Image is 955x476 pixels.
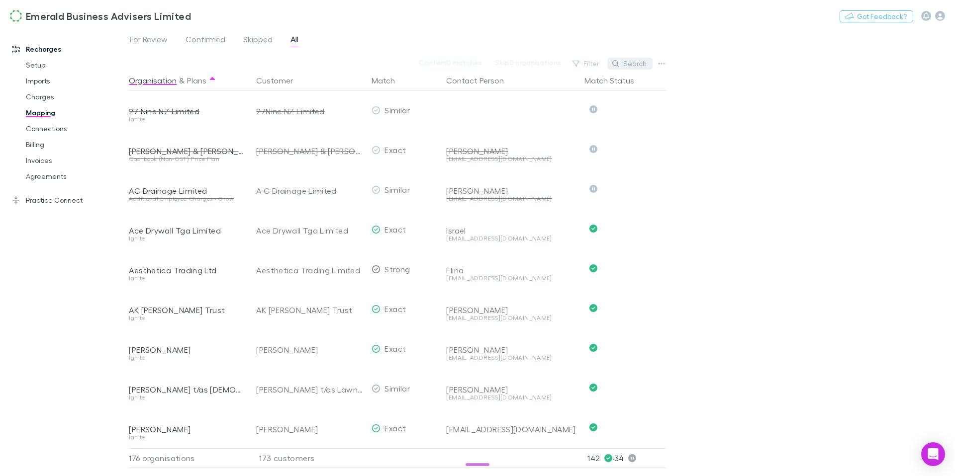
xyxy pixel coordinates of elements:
p: 142 · 34 [587,449,666,468]
div: Ace Drywall Tga Limited [129,226,244,236]
div: [PERSON_NAME] & [PERSON_NAME] [129,146,244,156]
span: For Review [130,34,168,47]
span: Similar [384,185,410,194]
div: [EMAIL_ADDRESS][DOMAIN_NAME] [446,196,576,202]
svg: Skipped [589,105,597,113]
div: & [129,71,244,90]
svg: Skipped [589,145,597,153]
div: 176 organisations [129,448,248,468]
svg: Confirmed [589,384,597,392]
span: Exact [384,304,406,314]
div: AC Drainage Limited [129,186,244,196]
div: Ignite [129,236,244,241]
button: Filter [568,58,605,70]
div: Ignite [129,275,244,281]
a: Billing [16,137,127,153]
div: 173 customers [248,448,368,468]
div: [PERSON_NAME] & [PERSON_NAME] [256,131,364,171]
svg: Confirmed [589,304,597,312]
div: [PERSON_NAME] [446,385,576,395]
h3: Emerald Business Advisers Limited [26,10,191,22]
div: [EMAIL_ADDRESS][DOMAIN_NAME] [446,236,576,241]
div: [EMAIL_ADDRESS][DOMAIN_NAME] [446,395,576,400]
svg: Skipped [589,185,597,193]
div: Cashbook (Non-GST) Price Plan [129,156,244,162]
button: Customer [256,71,305,90]
button: Plans [187,71,206,90]
img: Emerald Business Advisers Limited's Logo [10,10,22,22]
div: [PERSON_NAME] [129,345,244,355]
div: [PERSON_NAME] [129,424,244,434]
div: [EMAIL_ADDRESS][DOMAIN_NAME] [446,424,576,434]
div: AK [PERSON_NAME] Trust [129,305,244,315]
div: [EMAIL_ADDRESS][DOMAIN_NAME] [446,355,576,361]
svg: Confirmed [589,264,597,272]
div: Ace Drywall Tga Limited [256,211,364,250]
button: Got Feedback? [840,10,913,22]
button: Contact Person [446,71,516,90]
a: Practice Connect [2,192,127,208]
span: Strong [384,264,410,274]
button: Match Status [584,71,646,90]
span: Similar [384,384,410,393]
a: Recharges [2,41,127,57]
div: AK [PERSON_NAME] Trust [256,290,364,330]
div: [PERSON_NAME] [256,409,364,449]
div: Elina [446,265,576,275]
div: [EMAIL_ADDRESS][DOMAIN_NAME] [446,156,576,162]
span: Exact [384,225,406,234]
a: Connections [16,121,127,137]
div: [PERSON_NAME] [446,305,576,315]
button: Skip0 organisations [488,57,568,69]
div: A C Drainage Limited [256,171,364,211]
div: Israel [446,226,576,236]
div: [EMAIL_ADDRESS][DOMAIN_NAME] [446,315,576,321]
a: Mapping [16,105,127,121]
span: Confirmed [186,34,225,47]
span: All [290,34,298,47]
button: Match [372,71,407,90]
button: Organisation [129,71,177,90]
div: Aesthetica Trading Ltd [129,265,244,275]
div: Aesthetica Trading Limited [256,250,364,290]
div: Ignite [129,395,244,400]
a: Invoices [16,153,127,168]
button: Confirm0 matches [412,57,488,69]
div: Ignite [129,434,244,440]
svg: Confirmed [589,423,597,431]
div: [PERSON_NAME] [446,186,576,196]
div: [PERSON_NAME] t/as [DEMOGRAPHIC_DATA] 4 U Lawns [129,385,244,395]
svg: Confirmed [589,344,597,352]
div: [EMAIL_ADDRESS][DOMAIN_NAME] [446,275,576,281]
div: [PERSON_NAME] [446,146,576,156]
span: Exact [384,423,406,433]
a: Agreements [16,168,127,184]
span: Exact [384,145,406,155]
a: Emerald Business Advisers Limited [4,4,197,28]
div: Ignite [129,355,244,361]
span: Exact [384,344,406,353]
div: [PERSON_NAME] [256,330,364,370]
div: Ignite [129,315,244,321]
button: Search [607,58,653,70]
div: Additional Employee Charges • Grow [129,196,244,202]
div: [PERSON_NAME] [446,345,576,355]
span: Skipped [243,34,273,47]
div: Ignite [129,116,244,122]
svg: Confirmed [589,225,597,233]
span: Similar [384,105,410,115]
a: Imports [16,73,127,89]
a: Charges [16,89,127,105]
div: Open Intercom Messenger [921,442,945,466]
div: [PERSON_NAME] t/as Lawns 4 U [256,370,364,409]
div: 27 Nine NZ Limited [129,106,244,116]
div: 27Nine NZ Limited [256,91,364,131]
a: Setup [16,57,127,73]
